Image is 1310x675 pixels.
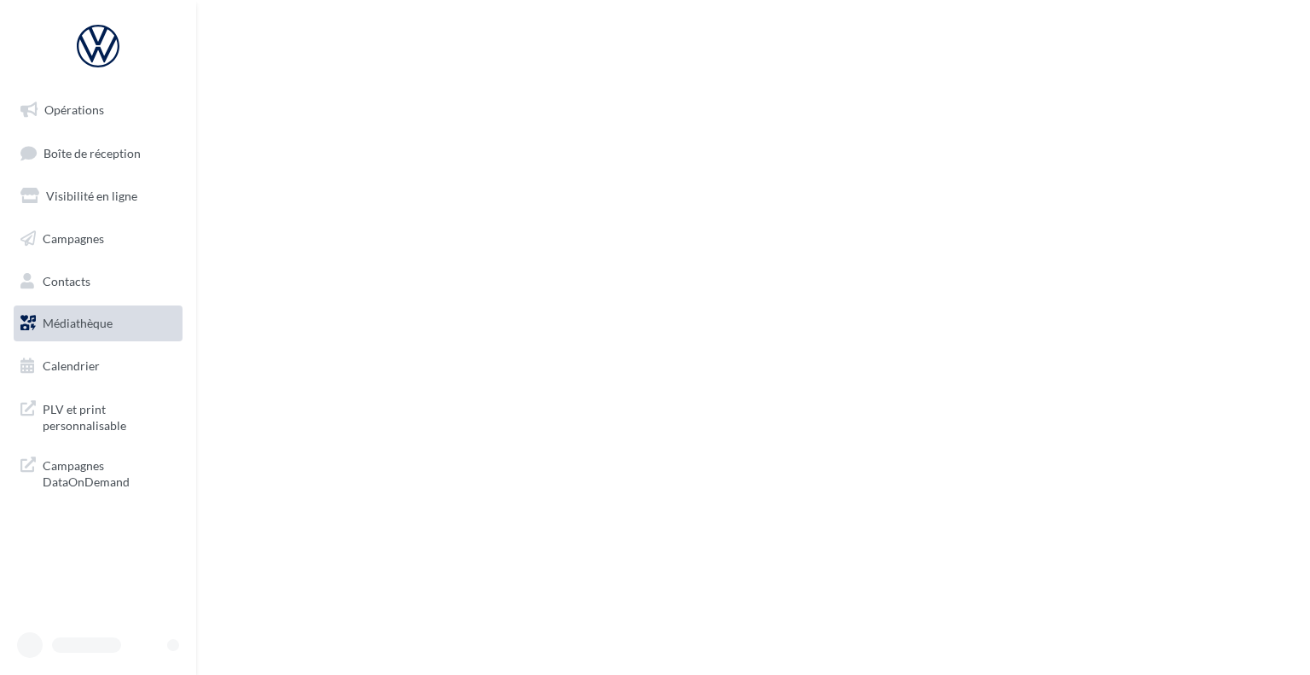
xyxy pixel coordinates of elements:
span: Médiathèque [43,316,113,330]
span: Opérations [44,102,104,117]
span: Visibilité en ligne [46,189,137,203]
span: Boîte de réception [43,145,141,160]
a: Boîte de réception [10,135,186,172]
a: Campagnes DataOnDemand [10,447,186,498]
a: Opérations [10,92,186,128]
span: Calendrier [43,358,100,373]
a: Campagnes [10,221,186,257]
span: PLV et print personnalisable [43,398,176,434]
span: Contacts [43,273,90,288]
span: Campagnes [43,231,104,246]
a: Calendrier [10,348,186,384]
a: PLV et print personnalisable [10,391,186,441]
a: Médiathèque [10,305,186,341]
a: Visibilité en ligne [10,178,186,214]
a: Contacts [10,264,186,300]
span: Campagnes DataOnDemand [43,454,176,491]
